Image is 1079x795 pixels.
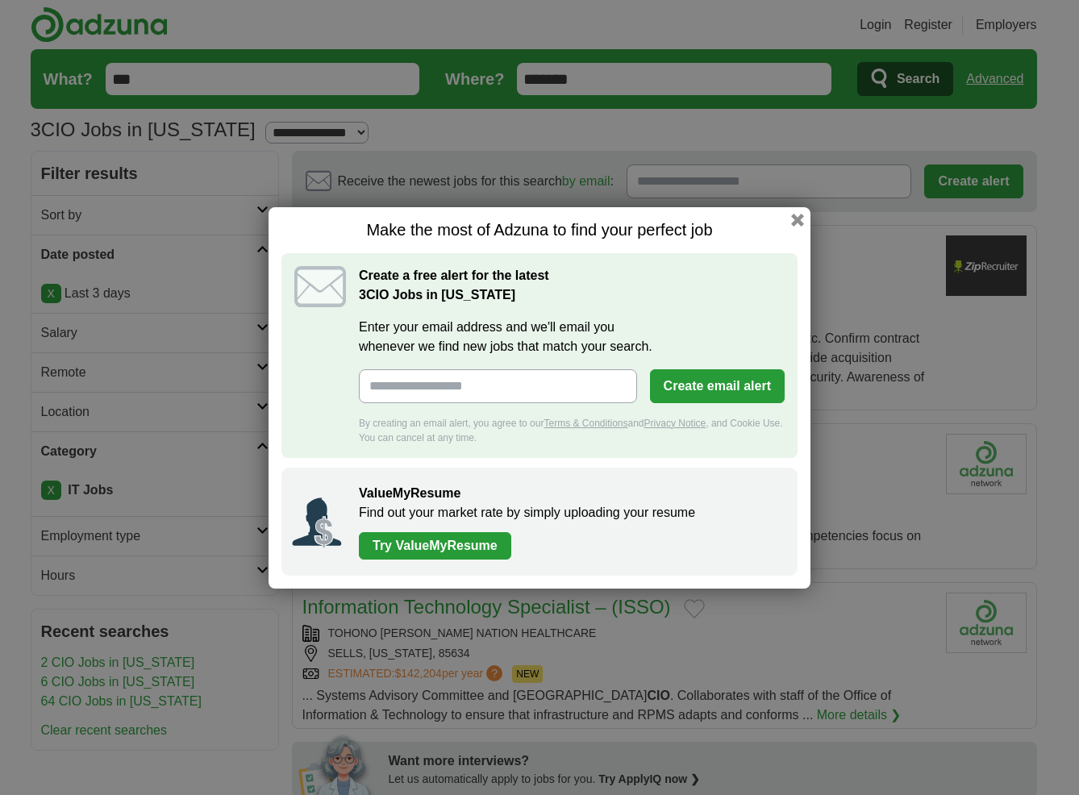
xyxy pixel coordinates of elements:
[644,418,706,429] a: Privacy Notice
[359,288,515,302] strong: CIO Jobs in [US_STATE]
[544,418,627,429] a: Terms & Conditions
[650,369,785,403] button: Create email alert
[359,416,785,445] div: By creating an email alert, you agree to our and , and Cookie Use. You can cancel at any time.
[359,484,781,503] h2: ValueMyResume
[359,318,785,356] label: Enter your email address and we'll email you whenever we find new jobs that match your search.
[359,532,511,560] a: Try ValueMyResume
[294,266,346,307] img: icon_email.svg
[281,220,798,240] h1: Make the most of Adzuna to find your perfect job
[359,503,781,522] p: Find out your market rate by simply uploading your resume
[359,285,366,305] span: 3
[359,266,785,305] h2: Create a free alert for the latest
